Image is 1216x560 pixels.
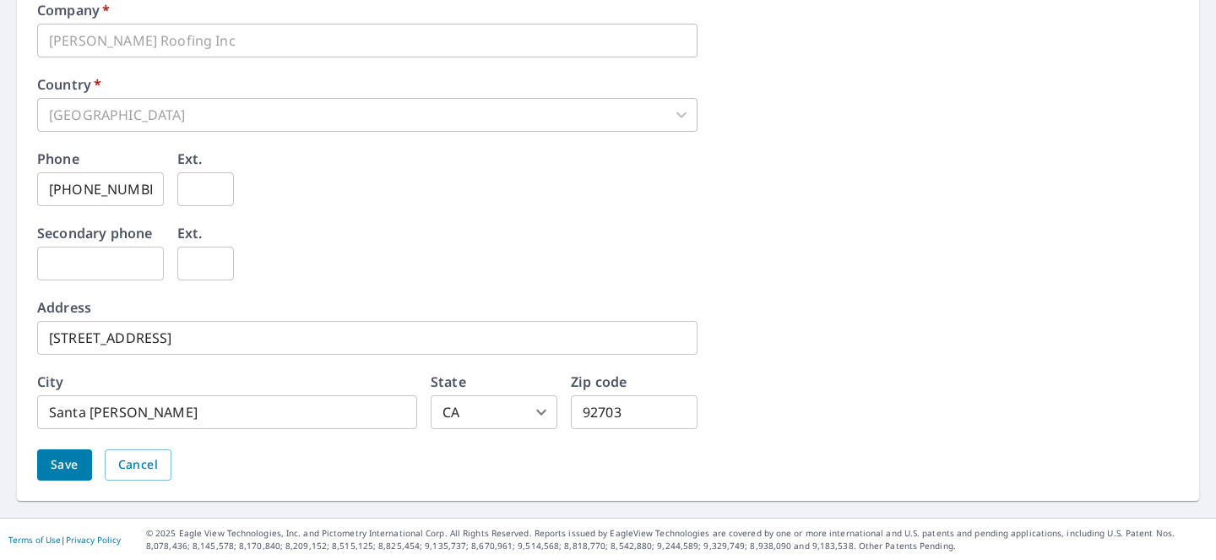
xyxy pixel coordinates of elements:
[146,527,1208,552] p: © 2025 Eagle View Technologies, Inc. and Pictometry International Corp. All Rights Reserved. Repo...
[51,454,79,476] span: Save
[37,78,101,91] label: Country
[37,301,91,314] label: Address
[8,535,121,545] p: |
[118,454,158,476] span: Cancel
[37,449,92,481] button: Save
[37,3,110,17] label: Company
[8,534,61,546] a: Terms of Use
[37,152,79,166] label: Phone
[177,226,203,240] label: Ext.
[177,152,203,166] label: Ext.
[37,98,698,132] div: [GEOGRAPHIC_DATA]
[66,534,121,546] a: Privacy Policy
[37,375,64,389] label: City
[37,226,152,240] label: Secondary phone
[431,375,466,389] label: State
[571,375,627,389] label: Zip code
[431,395,557,429] div: CA
[105,449,171,481] button: Cancel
